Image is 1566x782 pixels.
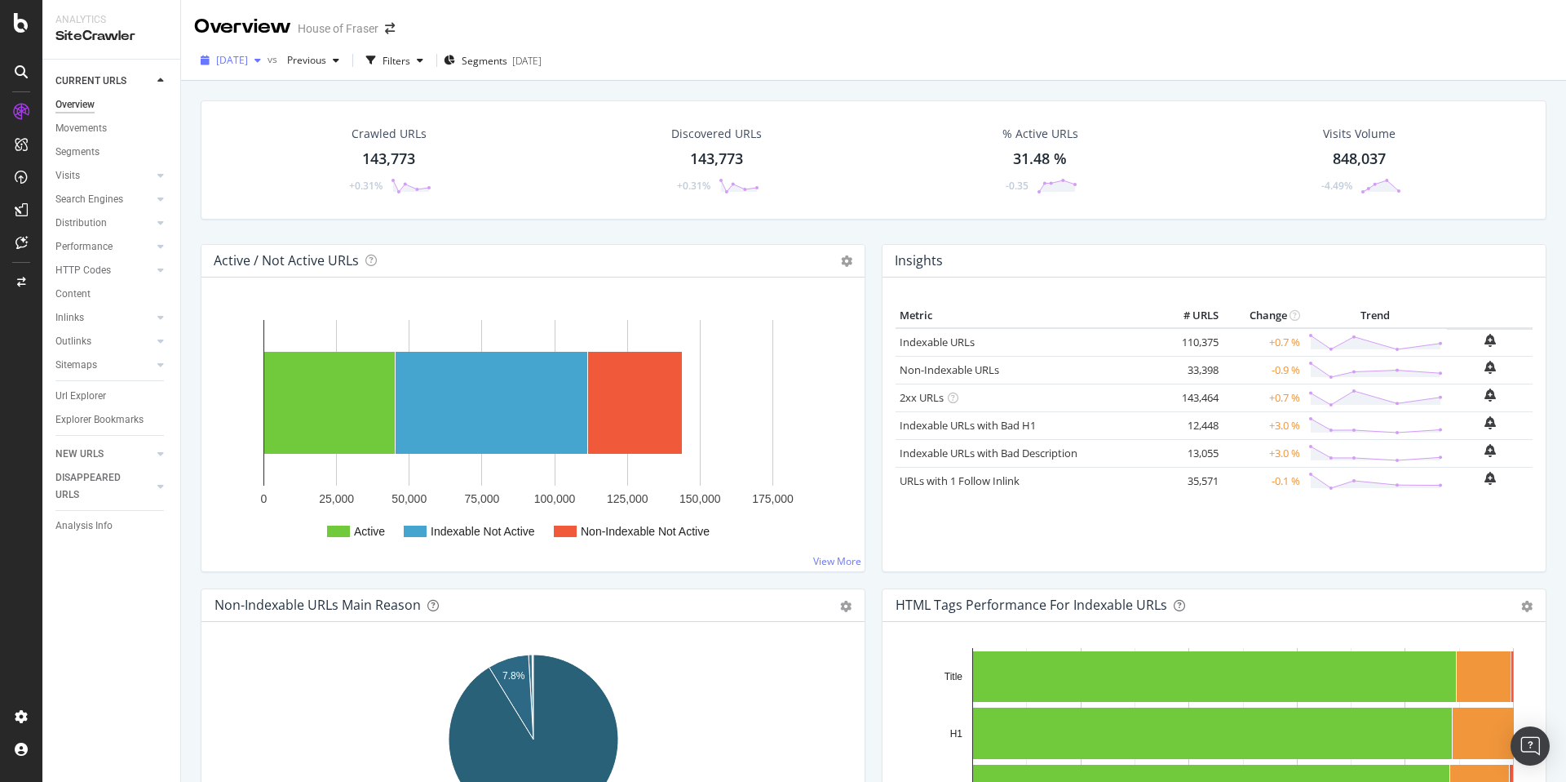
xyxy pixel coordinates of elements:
[1157,411,1223,439] td: 12,448
[55,215,107,232] div: Distribution
[281,47,346,73] button: Previous
[55,469,138,504] div: DISAPPEARED URLS
[55,333,91,350] div: Outlinks
[1321,179,1352,193] div: -4.49%
[194,47,268,73] button: [DATE]
[690,149,743,170] div: 143,773
[1223,304,1304,328] th: Change
[581,525,710,538] text: Non-Indexable Not Active
[502,670,525,682] text: 7.8%
[55,167,153,184] a: Visits
[55,309,84,327] div: Inlinks
[1223,328,1304,357] td: +0.7 %
[55,96,95,113] div: Overview
[55,286,91,303] div: Content
[55,215,153,232] a: Distribution
[1002,126,1078,142] div: % Active URLs
[55,518,113,535] div: Analysis Info
[55,13,167,27] div: Analytics
[1484,416,1496,429] div: bell-plus
[1484,361,1496,374] div: bell-plus
[431,525,535,538] text: Indexable Not Active
[607,492,648,505] text: 125,000
[55,309,153,327] a: Inlinks
[214,250,359,272] h4: Active / Not Active URLs
[896,597,1167,613] div: HTML Tags Performance for Indexable URLs
[900,473,1020,488] a: URLs with 1 Follow Inlink
[1223,356,1304,384] td: -0.9 %
[261,492,268,505] text: 0
[55,191,123,208] div: Search Engines
[900,390,944,405] a: 2xx URLs
[896,304,1157,328] th: Metric
[55,27,167,46] div: SiteCrawler
[1157,439,1223,467] td: 13,055
[841,255,852,267] i: Options
[298,20,378,37] div: House of Fraser
[1484,472,1496,485] div: bell-plus
[55,388,169,405] a: Url Explorer
[391,492,427,505] text: 50,000
[1323,126,1396,142] div: Visits Volume
[534,492,576,505] text: 100,000
[55,167,80,184] div: Visits
[1223,467,1304,495] td: -0.1 %
[352,126,427,142] div: Crawled URLs
[671,126,762,142] div: Discovered URLs
[900,446,1077,460] a: Indexable URLs with Bad Description
[55,518,169,535] a: Analysis Info
[55,469,153,504] a: DISAPPEARED URLS
[677,179,710,193] div: +0.31%
[1304,304,1447,328] th: Trend
[1484,389,1496,402] div: bell-plus
[55,357,97,374] div: Sitemaps
[55,411,144,429] div: Explorer Bookmarks
[55,333,153,350] a: Outlinks
[1157,384,1223,411] td: 143,464
[1333,149,1386,170] div: 848,037
[55,446,153,463] a: NEW URLS
[1484,444,1496,457] div: bell-plus
[268,52,281,66] span: vs
[900,335,975,349] a: Indexable URLs
[215,304,852,558] svg: A chart.
[55,238,113,255] div: Performance
[1157,467,1223,495] td: 35,571
[900,362,999,377] a: Non-Indexable URLs
[55,144,169,161] a: Segments
[944,671,963,682] text: Title
[55,73,153,90] a: CURRENT URLS
[1157,304,1223,328] th: # URLS
[1484,334,1496,347] div: bell-plus
[55,411,169,429] a: Explorer Bookmarks
[55,388,106,405] div: Url Explorer
[1511,726,1550,766] div: Open Intercom Messenger
[55,120,107,137] div: Movements
[55,286,169,303] a: Content
[55,357,153,374] a: Sitemaps
[1223,439,1304,467] td: +3.0 %
[813,554,861,568] a: View More
[55,446,104,463] div: NEW URLS
[840,601,852,612] div: gear
[900,418,1036,433] a: Indexable URLs with Bad H1
[1521,601,1533,612] div: gear
[444,47,542,73] button: Segments[DATE]
[55,262,153,279] a: HTTP Codes
[55,191,153,208] a: Search Engines
[512,54,542,68] div: [DATE]
[319,492,354,505] text: 25,000
[360,47,430,73] button: Filters
[1006,179,1029,193] div: -0.35
[216,53,248,67] span: 2025 Oct. 5th
[465,492,500,505] text: 75,000
[1013,149,1067,170] div: 31.48 %
[1223,411,1304,439] td: +3.0 %
[679,492,721,505] text: 150,000
[194,13,291,41] div: Overview
[55,96,169,113] a: Overview
[55,238,153,255] a: Performance
[752,492,794,505] text: 175,000
[895,250,943,272] h4: Insights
